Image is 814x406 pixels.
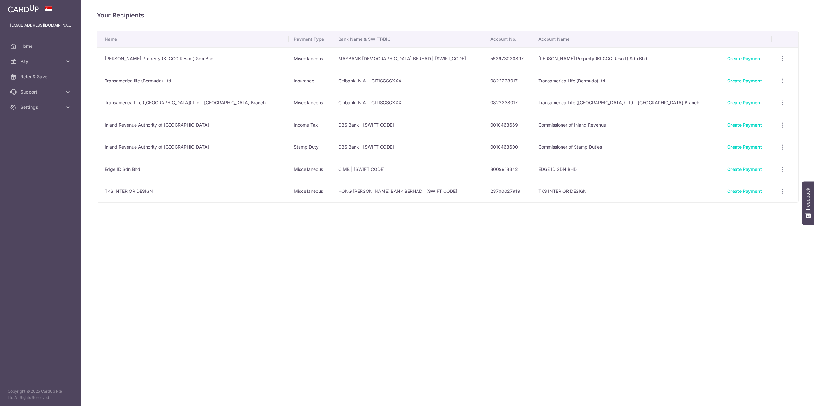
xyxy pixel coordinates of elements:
[97,47,289,70] td: [PERSON_NAME] Property (KLGCC Resort) Sdn Bhd
[10,22,71,29] p: [EMAIL_ADDRESS][DOMAIN_NAME]
[333,70,485,92] td: Citibank, N.A. | CITISGSGXXX
[333,114,485,136] td: DBS Bank | [SWIFT_CODE]
[289,114,333,136] td: Income Tax
[727,56,762,61] a: Create Payment
[485,92,533,114] td: 0822238017
[485,47,533,70] td: 562973020897
[533,92,722,114] td: Transamerica Life ([GEOGRAPHIC_DATA]) Ltd - [GEOGRAPHIC_DATA] Branch
[97,70,289,92] td: Transamerica life (Bermuda) Ltd
[485,31,533,47] th: Account No.
[533,114,722,136] td: Commissioner of Inland Revenue
[333,158,485,180] td: CIMB | [SWIFT_CODE]
[727,188,762,194] a: Create Payment
[20,104,62,110] span: Settings
[333,92,485,114] td: Citibank, N.A. | CITISGSGXXX
[20,58,62,65] span: Pay
[727,78,762,83] a: Create Payment
[97,158,289,180] td: Edge ID Sdn Bhd
[485,114,533,136] td: 0010468669
[289,47,333,70] td: Miscellaneous
[97,31,289,47] th: Name
[533,70,722,92] td: Transamerica Life (Bermuda)Ltd
[8,5,39,13] img: CardUp
[20,43,62,49] span: Home
[333,31,485,47] th: Bank Name & SWIFT/BIC
[805,188,811,210] span: Feedback
[333,136,485,158] td: DBS Bank | [SWIFT_CODE]
[289,158,333,180] td: Miscellaneous
[289,70,333,92] td: Insurance
[97,114,289,136] td: Inland Revenue Authority of [GEOGRAPHIC_DATA]
[533,180,722,202] td: TKS INTERIOR DESIGN
[533,158,722,180] td: EDGE ID SDN BHD
[289,136,333,158] td: Stamp Duty
[97,92,289,114] td: Transamerica Life ([GEOGRAPHIC_DATA]) Ltd - [GEOGRAPHIC_DATA] Branch
[97,136,289,158] td: Inland Revenue Authority of [GEOGRAPHIC_DATA]
[289,92,333,114] td: Miscellaneous
[289,180,333,202] td: Miscellaneous
[533,136,722,158] td: Commissioner of Stamp Duties
[533,47,722,70] td: [PERSON_NAME] Property (KLGCC Resort) Sdn Bhd
[485,70,533,92] td: 0822238017
[485,158,533,180] td: 8009918342
[727,144,762,150] a: Create Payment
[802,181,814,225] button: Feedback - Show survey
[289,31,333,47] th: Payment Type
[20,89,62,95] span: Support
[485,136,533,158] td: 0010468600
[97,10,799,20] h4: Your Recipients
[727,122,762,128] a: Create Payment
[333,180,485,202] td: HONG [PERSON_NAME] BANK BERHAD | [SWIFT_CODE]
[727,100,762,105] a: Create Payment
[485,180,533,202] td: 23700027919
[533,31,722,47] th: Account Name
[97,180,289,202] td: TKS INTERIOR DESIGN
[727,166,762,172] a: Create Payment
[20,73,62,80] span: Refer & Save
[333,47,485,70] td: MAYBANK [DEMOGRAPHIC_DATA] BERHAD | [SWIFT_CODE]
